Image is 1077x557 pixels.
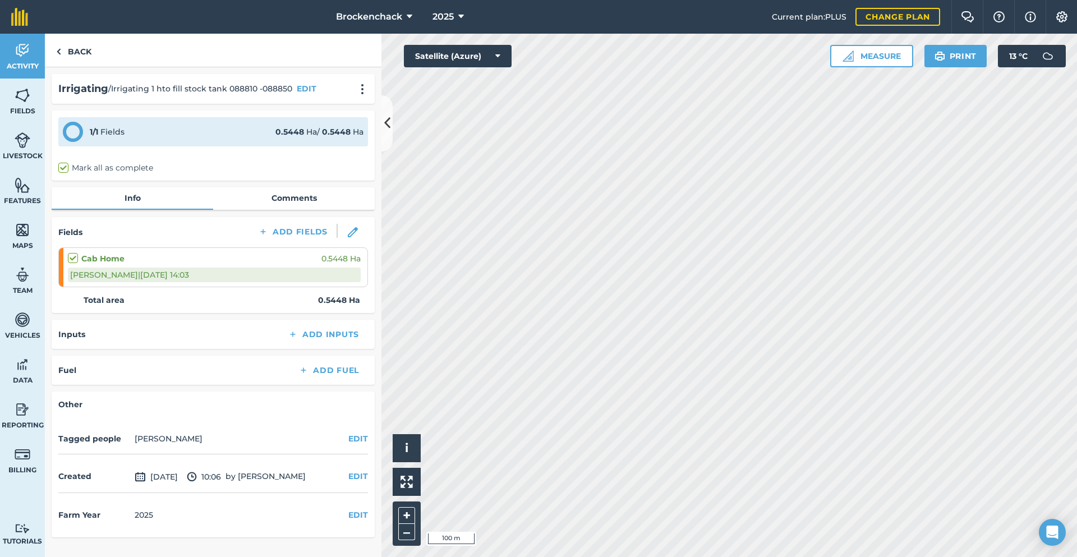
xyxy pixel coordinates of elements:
h4: Created [58,470,130,482]
h2: Irrigating [58,81,108,97]
a: Comments [213,187,375,209]
button: Measure [830,45,913,67]
strong: Cab Home [81,252,125,265]
button: EDIT [297,82,316,95]
img: svg+xml;base64,PD94bWwgdmVyc2lvbj0iMS4wIiBlbmNvZGluZz0idXRmLTgiPz4KPCEtLSBHZW5lcmF0b3I6IEFkb2JlIE... [187,470,197,484]
span: / Irrigating 1 hto fill stock tank 088810 -088850 [108,82,292,95]
img: svg+xml;base64,PD94bWwgdmVyc2lvbj0iMS4wIiBlbmNvZGluZz0idXRmLTgiPz4KPCEtLSBHZW5lcmF0b3I6IEFkb2JlIE... [135,470,146,484]
img: A cog icon [1055,11,1069,22]
div: [PERSON_NAME] | [DATE] 14:03 [68,268,361,282]
button: EDIT [348,509,368,521]
div: by [PERSON_NAME] [58,461,368,493]
img: svg+xml;base64,PHN2ZyB4bWxucz0iaHR0cDovL3d3dy53My5vcmcvMjAwMC9zdmciIHdpZHRoPSIxNyIgaGVpZ2h0PSIxNy... [1025,10,1036,24]
img: svg+xml;base64,PD94bWwgdmVyc2lvbj0iMS4wIiBlbmNvZGluZz0idXRmLTgiPz4KPCEtLSBHZW5lcmF0b3I6IEFkb2JlIE... [15,311,30,328]
img: svg+xml;base64,PHN2ZyB4bWxucz0iaHR0cDovL3d3dy53My5vcmcvMjAwMC9zdmciIHdpZHRoPSIxOSIgaGVpZ2h0PSIyNC... [935,49,945,63]
img: svg+xml;base64,PHN2ZyB4bWxucz0iaHR0cDovL3d3dy53My5vcmcvMjAwMC9zdmciIHdpZHRoPSI1NiIgaGVpZ2h0PSI2MC... [15,87,30,104]
h4: Tagged people [58,432,130,445]
button: i [393,434,421,462]
span: 0.5448 Ha [321,252,361,265]
h4: Fields [58,226,82,238]
img: svg+xml;base64,PD94bWwgdmVyc2lvbj0iMS4wIiBlbmNvZGluZz0idXRmLTgiPz4KPCEtLSBHZW5lcmF0b3I6IEFkb2JlIE... [15,42,30,59]
img: Four arrows, one pointing top left, one top right, one bottom right and the last bottom left [401,476,413,488]
h4: Other [58,398,368,411]
button: 13 °C [998,45,1066,67]
span: 10:06 [187,470,221,484]
img: svg+xml;base64,PHN2ZyB4bWxucz0iaHR0cDovL3d3dy53My5vcmcvMjAwMC9zdmciIHdpZHRoPSI1NiIgaGVpZ2h0PSI2MC... [15,177,30,194]
img: A question mark icon [992,11,1006,22]
button: Print [924,45,987,67]
strong: 1 / 1 [90,127,98,137]
div: Open Intercom Messenger [1039,519,1066,546]
img: svg+xml;base64,PD94bWwgdmVyc2lvbj0iMS4wIiBlbmNvZGluZz0idXRmLTgiPz4KPCEtLSBHZW5lcmF0b3I6IEFkb2JlIE... [15,401,30,418]
img: svg+xml;base64,PD94bWwgdmVyc2lvbj0iMS4wIiBlbmNvZGluZz0idXRmLTgiPz4KPCEtLSBHZW5lcmF0b3I6IEFkb2JlIE... [15,266,30,283]
li: [PERSON_NAME] [135,432,202,445]
label: Mark all as complete [58,162,153,174]
a: Back [45,34,103,67]
h4: Fuel [58,364,76,376]
img: svg+xml;base64,PHN2ZyB4bWxucz0iaHR0cDovL3d3dy53My5vcmcvMjAwMC9zdmciIHdpZHRoPSIyMCIgaGVpZ2h0PSIyNC... [356,84,369,95]
div: Ha / Ha [275,126,363,138]
h4: Farm Year [58,509,130,521]
strong: 0.5448 [322,127,351,137]
span: i [405,441,408,455]
img: svg+xml;base64,PD94bWwgdmVyc2lvbj0iMS4wIiBlbmNvZGluZz0idXRmLTgiPz4KPCEtLSBHZW5lcmF0b3I6IEFkb2JlIE... [15,132,30,149]
img: Two speech bubbles overlapping with the left bubble in the forefront [961,11,974,22]
button: Add Fields [249,224,337,240]
img: svg+xml;base64,PD94bWwgdmVyc2lvbj0iMS4wIiBlbmNvZGluZz0idXRmLTgiPz4KPCEtLSBHZW5lcmF0b3I6IEFkb2JlIE... [15,523,30,534]
button: Satellite (Azure) [404,45,512,67]
button: EDIT [348,432,368,445]
strong: Total area [84,294,125,306]
div: Fields [90,126,125,138]
div: 2025 [135,509,153,521]
img: svg+xml;base64,PHN2ZyB4bWxucz0iaHR0cDovL3d3dy53My5vcmcvMjAwMC9zdmciIHdpZHRoPSI5IiBoZWlnaHQ9IjI0Ii... [56,45,61,58]
img: svg+xml;base64,PD94bWwgdmVyc2lvbj0iMS4wIiBlbmNvZGluZz0idXRmLTgiPz4KPCEtLSBHZW5lcmF0b3I6IEFkb2JlIE... [1037,45,1059,67]
span: 2025 [432,10,454,24]
h4: Inputs [58,328,85,340]
button: Add Fuel [289,362,368,378]
button: + [398,507,415,524]
button: Add Inputs [279,326,368,342]
button: – [398,524,415,540]
img: fieldmargin Logo [11,8,28,26]
img: Ruler icon [843,50,854,62]
img: svg+xml;base64,PD94bWwgdmVyc2lvbj0iMS4wIiBlbmNvZGluZz0idXRmLTgiPz4KPCEtLSBHZW5lcmF0b3I6IEFkb2JlIE... [15,446,30,463]
span: Current plan : PLUS [772,11,846,23]
img: svg+xml;base64,PD94bWwgdmVyc2lvbj0iMS4wIiBlbmNvZGluZz0idXRmLTgiPz4KPCEtLSBHZW5lcmF0b3I6IEFkb2JlIE... [15,356,30,373]
a: Change plan [855,8,940,26]
span: Brockenchack [336,10,402,24]
strong: 0.5448 [275,127,304,137]
strong: 0.5448 Ha [318,294,360,306]
a: Info [52,187,213,209]
img: svg+xml;base64,PHN2ZyB4bWxucz0iaHR0cDovL3d3dy53My5vcmcvMjAwMC9zdmciIHdpZHRoPSI1NiIgaGVpZ2h0PSI2MC... [15,222,30,238]
button: EDIT [348,470,368,482]
img: svg+xml;base64,PHN2ZyB3aWR0aD0iMTgiIGhlaWdodD0iMTgiIHZpZXdCb3g9IjAgMCAxOCAxOCIgZmlsbD0ibm9uZSIgeG... [348,227,358,237]
span: 13 ° C [1009,45,1028,67]
span: [DATE] [135,470,178,484]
